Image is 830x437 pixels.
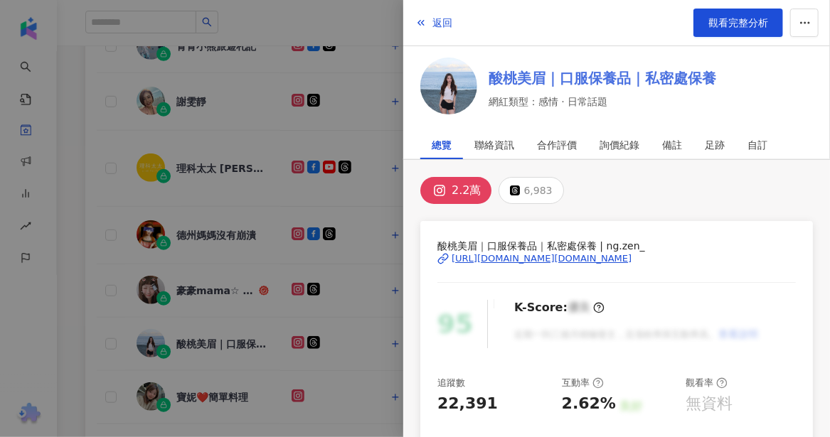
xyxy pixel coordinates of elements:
a: [URL][DOMAIN_NAME][DOMAIN_NAME] [437,252,796,265]
div: 6,983 [523,180,552,200]
a: 觀看完整分析 [693,9,783,37]
img: KOL Avatar [420,58,477,114]
div: [URL][DOMAIN_NAME][DOMAIN_NAME] [452,252,632,265]
div: 備註 [662,131,682,159]
div: 2.62% [562,393,616,415]
div: 詢價紀錄 [600,131,639,159]
span: 酸桃美眉｜口服保養品｜私密處保養 | ng.zen_ [437,238,796,254]
div: 互動率 [562,377,604,389]
a: KOL Avatar [420,58,477,119]
div: 22,391 [437,393,498,415]
a: 酸桃美眉｜口服保養品｜私密處保養 [489,68,716,88]
div: 無資料 [686,393,733,415]
button: 6,983 [499,177,563,204]
div: 合作評價 [537,131,577,159]
div: 聯絡資訊 [474,131,514,159]
span: 網紅類型：感情 · 日常話題 [489,94,716,109]
div: 總覽 [432,131,452,159]
div: 足跡 [705,131,725,159]
span: 返回 [432,17,452,28]
span: 觀看完整分析 [708,17,768,28]
div: 追蹤數 [437,377,465,389]
div: 自訂 [747,131,767,159]
div: 觀看率 [686,377,728,389]
div: K-Score : [514,300,605,315]
div: 2.2萬 [452,180,481,200]
button: 2.2萬 [420,177,491,204]
button: 返回 [415,9,453,37]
